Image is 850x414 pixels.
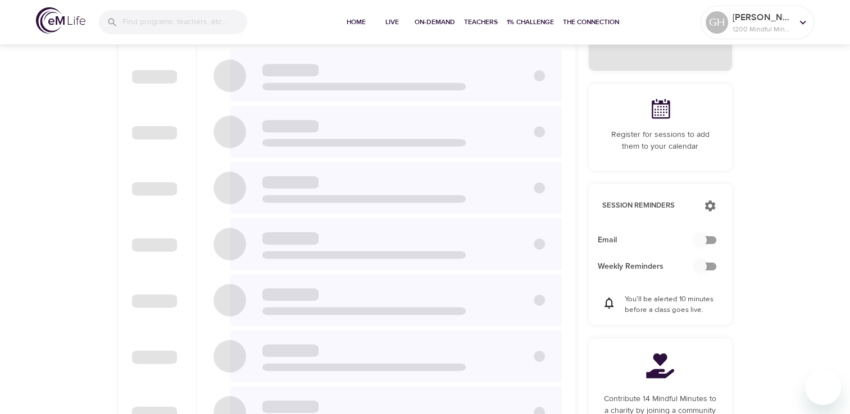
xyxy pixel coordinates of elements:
[733,11,792,24] p: [PERSON_NAME]-5
[598,261,705,273] span: Weekly Reminders
[415,16,455,28] span: On-Demand
[602,129,719,153] p: Register for sessions to add them to your calendar
[598,234,705,246] span: Email
[36,7,85,34] img: logo
[625,294,719,316] p: You'll be alerted 10 minutes before a class goes live.
[464,16,498,28] span: Teachers
[122,10,247,34] input: Find programs, teachers, etc...
[805,369,841,405] iframe: Button to launch messaging window
[379,16,406,28] span: Live
[563,16,619,28] span: The Connection
[733,24,792,34] p: 1200 Mindful Minutes
[343,16,370,28] span: Home
[706,11,728,34] div: GH
[602,200,693,211] p: Session Reminders
[507,16,554,28] span: 1% Challenge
